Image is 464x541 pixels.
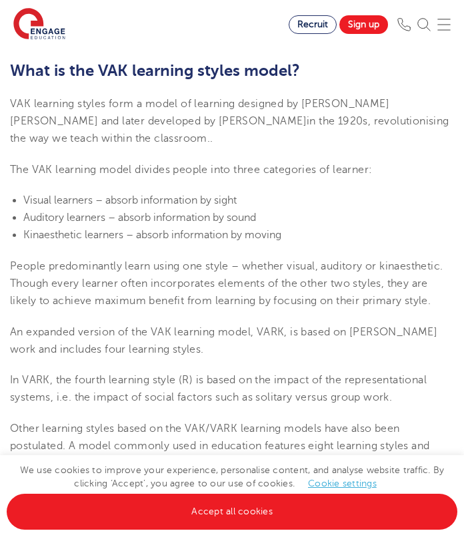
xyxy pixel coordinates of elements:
img: Phone [397,18,411,31]
span: Visual learners – absorb information by sight [23,194,237,206]
span: In VARK, the fourth learning style (R) is based on the impact of the representational systems, i.... [10,374,427,403]
span: VAK learning styles form a model of learning designed by [PERSON_NAME] [PERSON_NAME] and later de... [10,98,449,145]
span: Auditory learners – absorb information by sound [23,212,256,224]
img: Mobile Menu [437,18,451,31]
span: People predominantly learn using one style – whether visual, auditory or kinaesthetic. Though eve... [10,260,443,307]
b: What is the VAK learning styles model? [10,61,300,80]
span: We use cookies to improve your experience, personalise content, and analyse website traffic. By c... [7,465,457,516]
span: Other learning styles based on the VAK/VARK learning models have also been postulated. A model co... [10,423,444,504]
img: Engage Education [13,8,65,41]
a: Sign up [339,15,388,34]
span: The VAK learning model divides people into three categories of learner: [10,164,372,176]
a: Accept all cookies [7,494,457,530]
a: Recruit [289,15,337,34]
a: Cookie settings [308,478,377,488]
span: Recruit [297,19,328,29]
span: Kinaesthetic learners – absorb information by moving [23,229,281,241]
img: Search [417,18,431,31]
span: An expanded version of the VAK learning model, VARK, is based on [PERSON_NAME] work and includes ... [10,326,437,355]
